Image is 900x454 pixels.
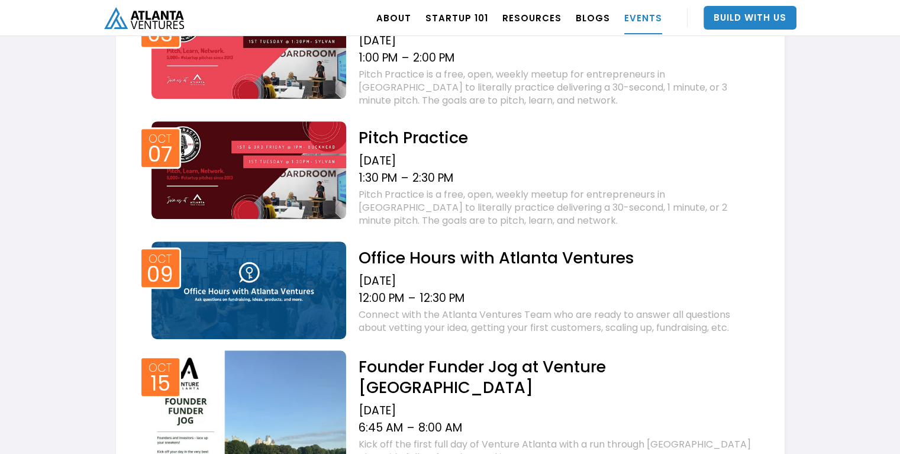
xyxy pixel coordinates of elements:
[358,421,402,435] div: 6:45 AM
[149,253,172,265] div: Oct
[401,51,408,65] div: –
[576,1,610,34] a: BLOGS
[147,25,173,43] div: 03
[358,291,404,305] div: 12:00 PM
[358,51,397,65] div: 1:00 PM
[151,1,347,99] img: Event thumb
[419,291,464,305] div: 12:30 PM
[412,51,454,65] div: 2:00 PM
[358,154,754,168] div: [DATE]
[358,247,754,268] h2: Office Hours with Atlanta Ventures
[358,404,754,418] div: [DATE]
[376,1,411,34] a: ABOUT
[412,171,453,185] div: 2:30 PM
[358,34,754,48] div: [DATE]
[407,421,414,435] div: –
[149,362,172,373] div: Oct
[151,121,347,219] img: Event thumb
[148,146,172,163] div: 07
[358,188,754,227] div: Pitch Practice is a free, open, weekly meetup for entrepreneurs in [GEOGRAPHIC_DATA] to literally...
[704,6,796,30] a: Build With Us
[624,1,662,34] a: EVENTS
[146,239,755,339] a: Event thumbOct09Office Hours with Atlanta Ventures[DATE]12:00 PM–12:30 PMConnect with the Atlanta...
[147,266,173,284] div: 09
[358,171,396,185] div: 1:30 PM
[358,127,754,148] h2: Pitch Practice
[425,1,488,34] a: Startup 101
[358,308,754,334] div: Connect with the Atlanta Ventures Team who are ready to answer all questions about vetting your i...
[401,171,408,185] div: –
[358,274,754,288] div: [DATE]
[149,133,172,144] div: Oct
[358,68,754,107] div: Pitch Practice is a free, open, weekly meetup for entrepreneurs in [GEOGRAPHIC_DATA] to literally...
[358,356,754,398] h2: Founder Funder Jog at Venture [GEOGRAPHIC_DATA]
[502,1,562,34] a: RESOURCES
[418,421,462,435] div: 8:00 AM
[408,291,415,305] div: –
[151,242,347,339] img: Event thumb
[150,375,170,392] div: 15
[146,118,755,230] a: Event thumbOct07Pitch Practice[DATE]1:30 PM–2:30 PMPitch Practice is a free, open, weekly meetup ...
